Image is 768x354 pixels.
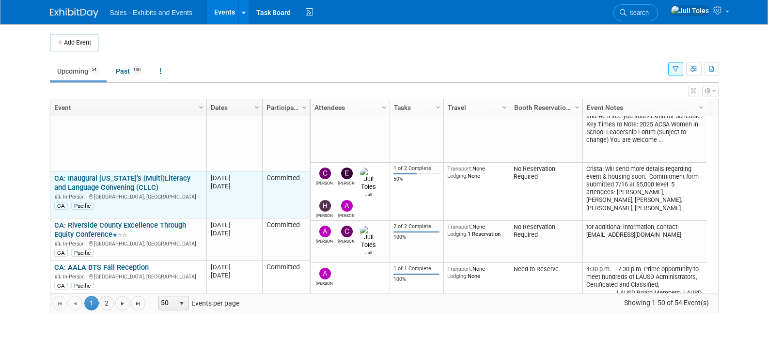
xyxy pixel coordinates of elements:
[434,104,442,111] span: Column Settings
[572,99,582,114] a: Column Settings
[316,179,333,185] div: Christine Lurz
[587,99,700,116] a: Event Notes
[134,300,142,308] span: Go to the last page
[109,62,151,80] a: Past130
[146,296,249,310] span: Events per page
[71,202,94,210] div: Pacific
[379,99,390,114] a: Column Settings
[54,221,186,239] a: CA: Riverside County Excellence Through Equity Conference
[68,296,82,310] a: Go to the previous page
[54,239,202,247] div: [GEOGRAPHIC_DATA], [GEOGRAPHIC_DATA]
[50,8,98,18] img: ExhibitDay
[319,200,331,212] img: Holly Costello
[393,223,439,230] div: 2 of 2 Complete
[447,165,472,172] span: Transport:
[341,226,353,237] img: Christine Lurz
[299,99,310,114] a: Column Settings
[300,104,308,111] span: Column Settings
[316,237,333,244] div: Alicia Weeks
[499,99,510,114] a: Column Settings
[447,172,468,179] span: Lodging:
[231,221,233,229] span: -
[211,263,258,271] div: [DATE]
[266,99,303,116] a: Participation
[671,5,709,16] img: Juli Toles
[71,249,94,257] div: Pacific
[54,192,202,200] div: [GEOGRAPHIC_DATA], [GEOGRAPHIC_DATA]
[393,276,439,283] div: 100%
[448,99,503,116] a: Travel
[211,99,256,116] a: Dates
[197,104,205,111] span: Column Settings
[510,221,582,263] td: No Reservation Required
[55,241,61,246] img: In-Person Event
[319,268,331,279] img: Andres Gorbea
[360,168,377,191] img: Juli Toles
[447,223,506,237] div: None 1 Reservation
[71,282,94,290] div: Pacific
[338,212,355,218] div: Alicia Weeks
[316,279,333,286] div: Andres Gorbea
[211,271,258,279] div: [DATE]
[314,99,383,116] a: Attendees
[63,274,88,280] span: In-Person
[338,237,355,244] div: Christine Lurz
[501,104,508,111] span: Column Settings
[54,272,202,280] div: [GEOGRAPHIC_DATA], [GEOGRAPHIC_DATA]
[84,296,99,310] span: 1
[613,4,658,21] a: Search
[211,182,258,190] div: [DATE]
[510,163,582,221] td: No Reservation Required
[447,265,506,279] div: None None
[52,296,67,310] a: Go to the first page
[253,104,261,111] span: Column Settings
[56,300,63,308] span: Go to the first page
[54,202,68,210] div: CA
[262,218,310,261] td: Committed
[54,263,149,272] a: CA: AALA BTS Fall Reception
[110,9,192,16] span: Sales - Exhibits and Events
[262,171,310,218] td: Committed
[99,296,114,310] a: 2
[251,99,262,114] a: Column Settings
[211,229,258,237] div: [DATE]
[159,296,175,310] span: 50
[447,273,468,279] span: Lodging:
[627,9,649,16] span: Search
[130,66,143,74] span: 130
[338,179,355,185] div: Elda Garcia
[196,99,206,114] a: Column Settings
[63,194,88,200] span: In-Person
[393,234,439,241] div: 100%
[697,104,705,111] span: Column Settings
[447,165,506,179] div: None None
[447,223,472,230] span: Transport:
[54,282,68,290] div: CA
[319,226,331,237] img: Alicia Weeks
[582,221,706,263] td: for additional information, contact: [EMAIL_ADDRESS][DOMAIN_NAME]
[514,99,576,116] a: Booth Reservation Status
[447,265,472,272] span: Transport:
[178,300,186,308] span: select
[360,226,377,249] img: Juli Toles
[380,104,388,111] span: Column Settings
[89,66,99,74] span: 54
[341,200,353,212] img: Alicia Weeks
[394,99,437,116] a: Tasks
[54,249,68,257] div: CA
[582,163,706,221] td: Cristal will send more details regarding event & housing soon. Commitment form submitted 7/16 at ...
[54,99,200,116] a: Event
[50,34,98,51] button: Add Event
[115,296,130,310] a: Go to the next page
[231,174,233,182] span: -
[573,104,581,111] span: Column Settings
[696,99,706,114] a: Column Settings
[393,176,439,183] div: 50%
[231,263,233,271] span: -
[211,221,258,229] div: [DATE]
[360,249,377,255] div: Juli Toles
[393,165,439,172] div: 1 of 2 Complete
[433,99,443,114] a: Column Settings
[615,296,718,309] span: Showing 1-50 of 54 Event(s)
[360,191,377,197] div: Juli Toles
